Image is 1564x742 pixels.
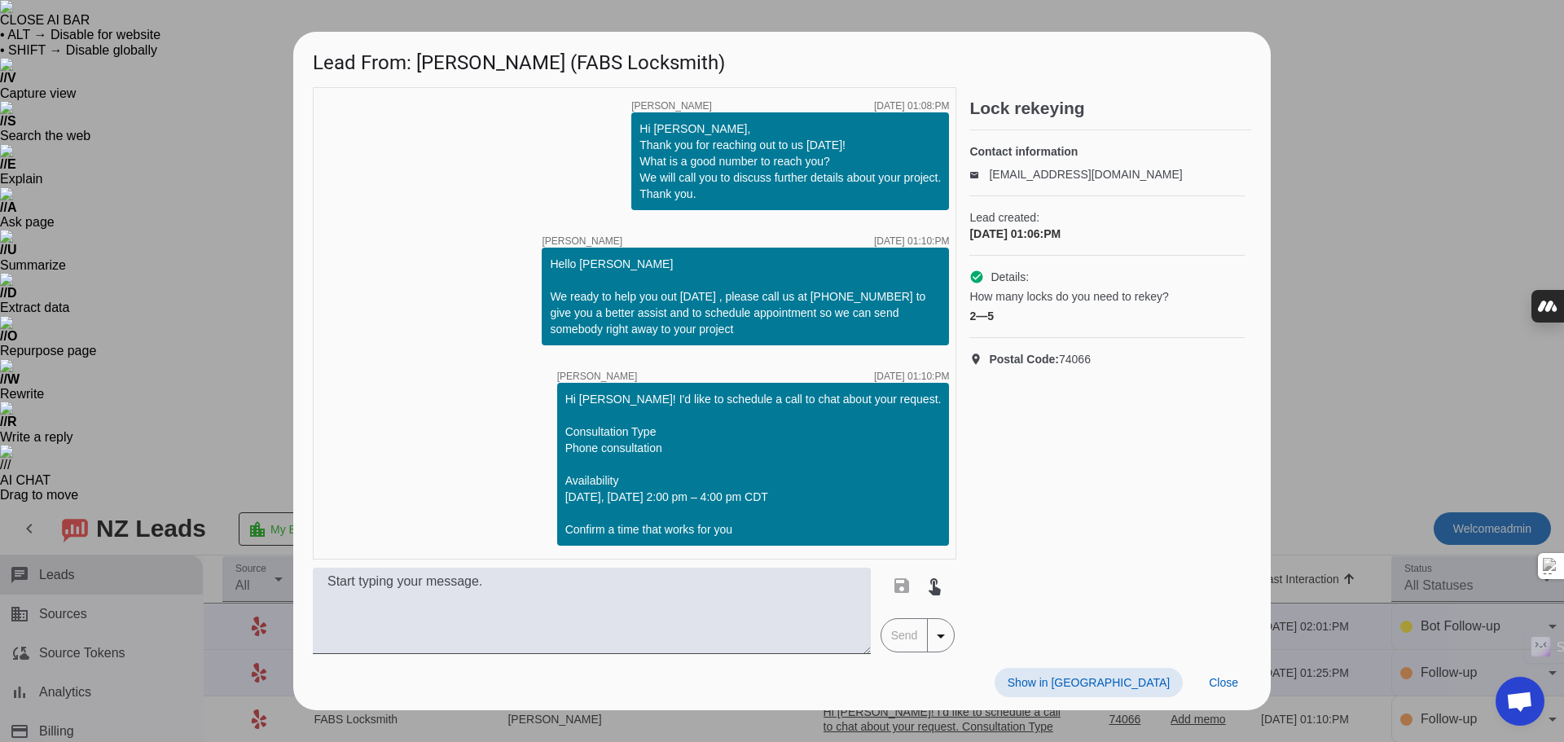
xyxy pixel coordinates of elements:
span: Show in [GEOGRAPHIC_DATA] [1008,676,1170,689]
span: Close [1209,676,1238,689]
button: Show in [GEOGRAPHIC_DATA] [995,668,1183,697]
mat-icon: arrow_drop_down [931,626,951,646]
mat-icon: touch_app [925,576,944,595]
button: Close [1196,668,1251,697]
div: Open chat [1496,677,1544,726]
